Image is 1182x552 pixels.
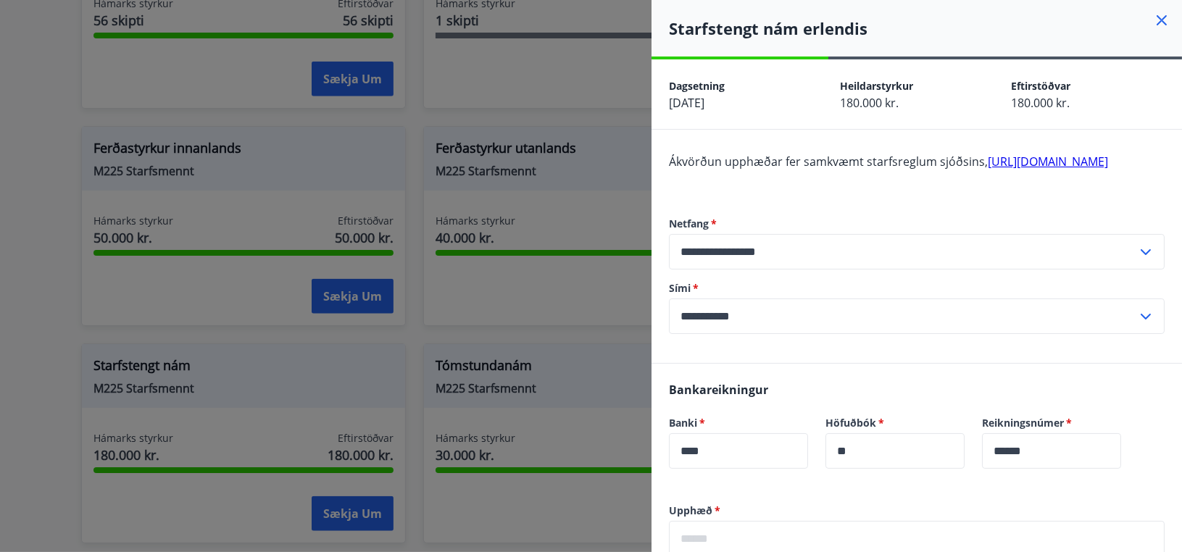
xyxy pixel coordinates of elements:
label: Höfuðbók [825,416,965,430]
h4: Starfstengt nám erlendis [669,17,1182,39]
label: Upphæð [669,503,1165,518]
span: Bankareikningur [669,382,768,398]
span: Eftirstöðvar [1011,79,1070,93]
span: 180.000 kr. [1011,95,1070,111]
a: [URL][DOMAIN_NAME] [988,154,1108,170]
label: Banki [669,416,808,430]
span: Dagsetning [669,79,725,93]
span: Ákvörðun upphæðar fer samkvæmt starfsreglum sjóðsins, [669,154,1108,170]
label: Reikningsnúmer [982,416,1121,430]
label: Netfang [669,217,1165,231]
span: [DATE] [669,95,704,111]
label: Sími [669,281,1165,296]
span: 180.000 kr. [840,95,899,111]
span: Heildarstyrkur [840,79,913,93]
